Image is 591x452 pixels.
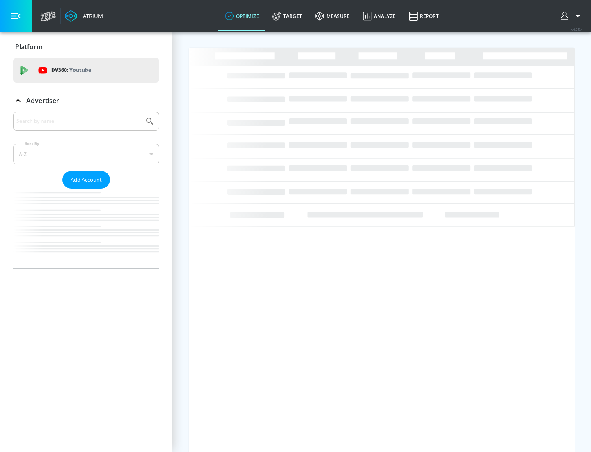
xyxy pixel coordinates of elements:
p: Youtube [69,66,91,74]
a: Target [266,1,309,31]
a: measure [309,1,356,31]
input: Search by name [16,116,141,127]
span: v 4.25.4 [571,27,583,32]
p: Platform [15,42,43,51]
nav: list of Advertiser [13,189,159,268]
div: A-Z [13,144,159,164]
div: DV360: Youtube [13,58,159,83]
div: Advertiser [13,89,159,112]
div: Platform [13,35,159,58]
span: Add Account [71,175,102,184]
p: Advertiser [26,96,59,105]
p: DV360: [51,66,91,75]
button: Add Account [62,171,110,189]
div: Advertiser [13,112,159,268]
a: Atrium [65,10,103,22]
a: Analyze [356,1,402,31]
a: Report [402,1,445,31]
label: Sort By [23,141,41,146]
a: optimize [218,1,266,31]
div: Atrium [80,12,103,20]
